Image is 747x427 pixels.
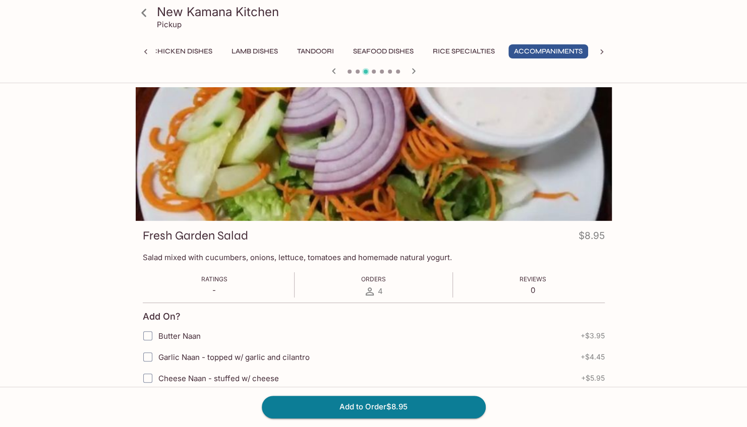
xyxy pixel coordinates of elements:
button: Accompaniments [508,44,588,58]
span: Orders [361,275,386,283]
h3: Fresh Garden Salad [143,228,248,243]
button: Lamb Dishes [226,44,283,58]
span: Garlic Naan - topped w/ garlic and cilantro [158,352,310,362]
p: 0 [520,285,546,295]
h3: New Kamana Kitchen [157,4,608,20]
p: - [201,285,227,295]
span: 4 [378,286,383,296]
button: Add to Order$8.95 [262,396,486,418]
span: Butter Naan [158,331,201,341]
span: Reviews [520,275,546,283]
span: + $3.95 [581,332,605,340]
span: + $5.95 [581,374,605,382]
p: Salad mixed with cucumbers, onions, lettuce, tomatoes and homemade natural yogurt. [143,253,605,262]
h4: $8.95 [579,228,605,248]
button: Tandoori [292,44,339,58]
p: Pickup [157,20,182,29]
button: Chicken Dishes [146,44,218,58]
button: Seafood Dishes [348,44,419,58]
button: Rice Specialties [427,44,500,58]
span: Cheese Naan - stuffed w/ cheese [158,374,279,383]
div: Fresh Garden Salad [136,87,612,221]
span: + $4.45 [581,353,605,361]
span: Ratings [201,275,227,283]
h4: Add On? [143,311,181,322]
